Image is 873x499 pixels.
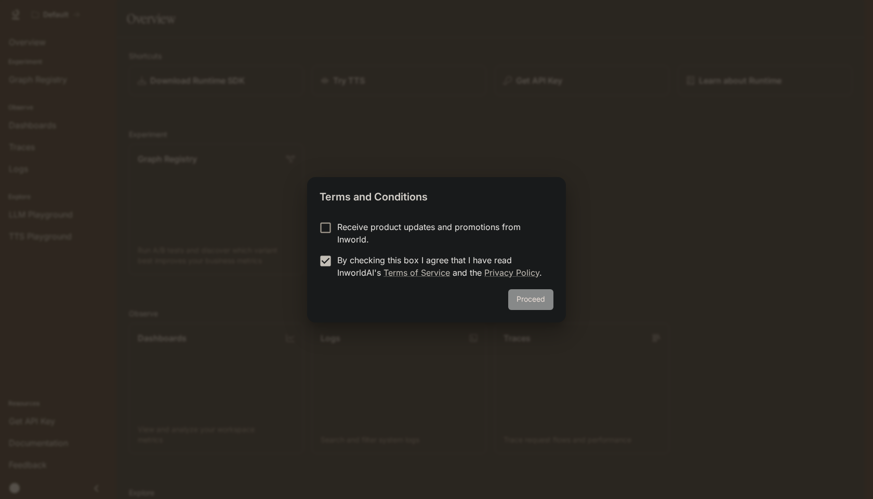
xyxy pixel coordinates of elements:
[337,254,545,279] p: By checking this box I agree that I have read InworldAI's and the .
[508,289,553,310] button: Proceed
[337,221,545,246] p: Receive product updates and promotions from Inworld.
[383,267,450,278] a: Terms of Service
[484,267,539,278] a: Privacy Policy
[307,177,566,212] h2: Terms and Conditions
